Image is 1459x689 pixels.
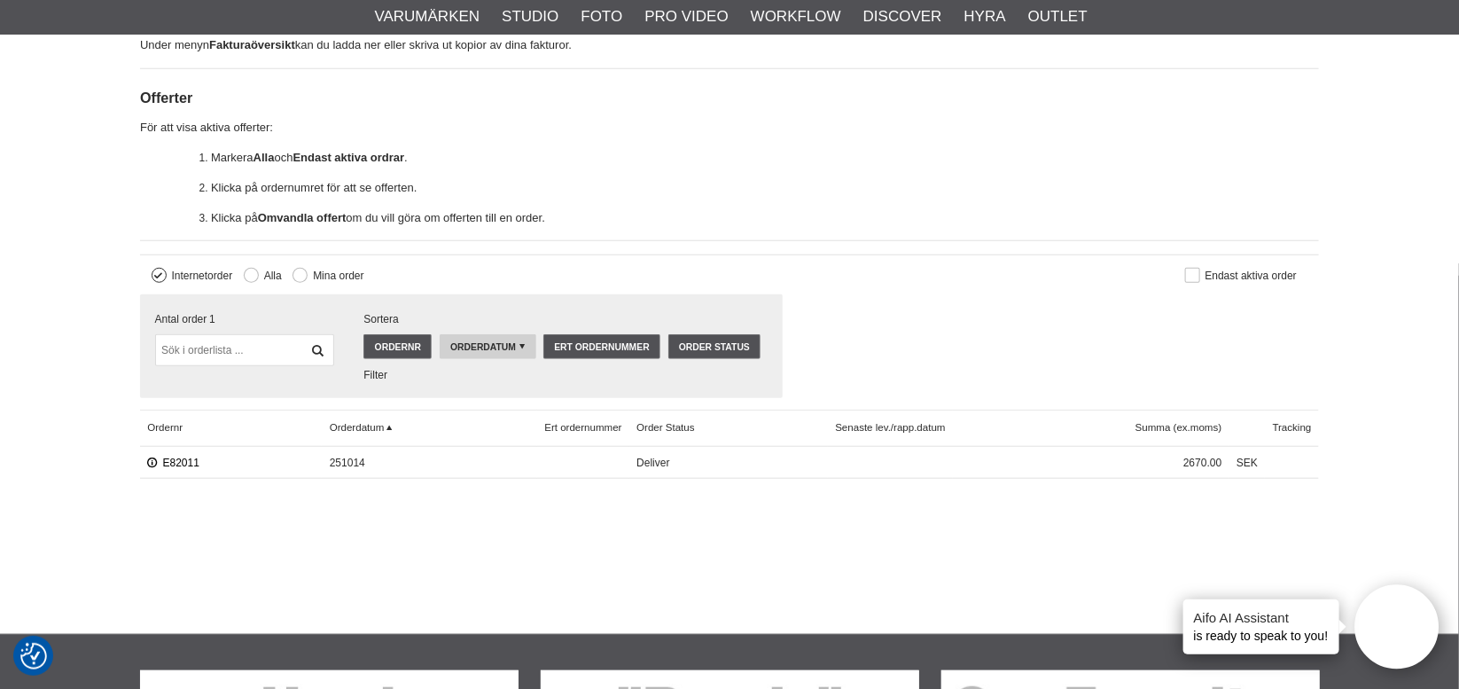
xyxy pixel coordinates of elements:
[363,334,432,359] a: Ordernr
[1229,447,1266,479] span: SEK
[964,5,1006,28] a: Hyra
[1194,608,1329,627] h4: Aifo AI Assistant
[322,447,537,479] span: 251014
[363,367,768,383] div: Filter
[322,410,537,446] a: Orderdatum
[254,151,275,164] strong: Alla
[668,334,761,359] a: Order Status
[363,311,768,327] span: Sortera
[828,410,953,446] span: Senaste lev./rapp.datum
[302,334,334,366] a: Filtrera
[211,149,1319,168] p: Markera och .
[155,334,334,366] input: Sök i orderlista ...
[1028,5,1088,28] a: Outlet
[863,5,942,28] a: Discover
[308,270,363,282] label: Mina order
[20,640,47,672] button: Samtyckesinställningar
[209,38,295,51] strong: Fakturaöversikt
[167,270,233,282] label: Internetorder
[502,5,558,28] a: Studio
[140,410,322,446] a: Ordernr
[537,410,629,446] a: Ert ordernummer
[258,211,347,224] strong: Omvandla offert
[629,447,828,479] span: Deliver
[440,334,536,359] a: Orderdatum
[293,151,405,164] strong: Endast aktiva ordrar
[259,270,282,282] label: Alla
[20,643,47,669] img: Revisit consent button
[1200,270,1297,282] label: Endast aktiva order
[209,311,215,327] span: 1
[629,410,828,446] a: Order Status
[543,334,660,359] a: Ert ordernummer
[155,311,334,327] div: Antal order
[953,410,1229,446] span: Summa (ex.moms)
[644,5,728,28] a: Pro Video
[953,447,1229,479] span: 2670.00
[140,36,1319,55] p: Under menyn kan du ladda ner eller skriva ut kopior av dina fakturor.
[375,5,480,28] a: Varumärken
[450,342,516,352] span: Orderdatum
[140,119,1319,137] p: För att visa aktiva offerter:
[211,209,1319,228] p: Klicka på om du vill göra om offerten till en order.
[581,5,622,28] a: Foto
[140,88,1319,108] h3: Offerter
[1183,599,1339,654] div: is ready to speak to you!
[147,457,199,469] a: E82011
[211,179,1319,198] p: Klicka på ordernumret för att se offerten.
[751,5,841,28] a: Workflow
[1265,410,1319,446] span: Tracking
